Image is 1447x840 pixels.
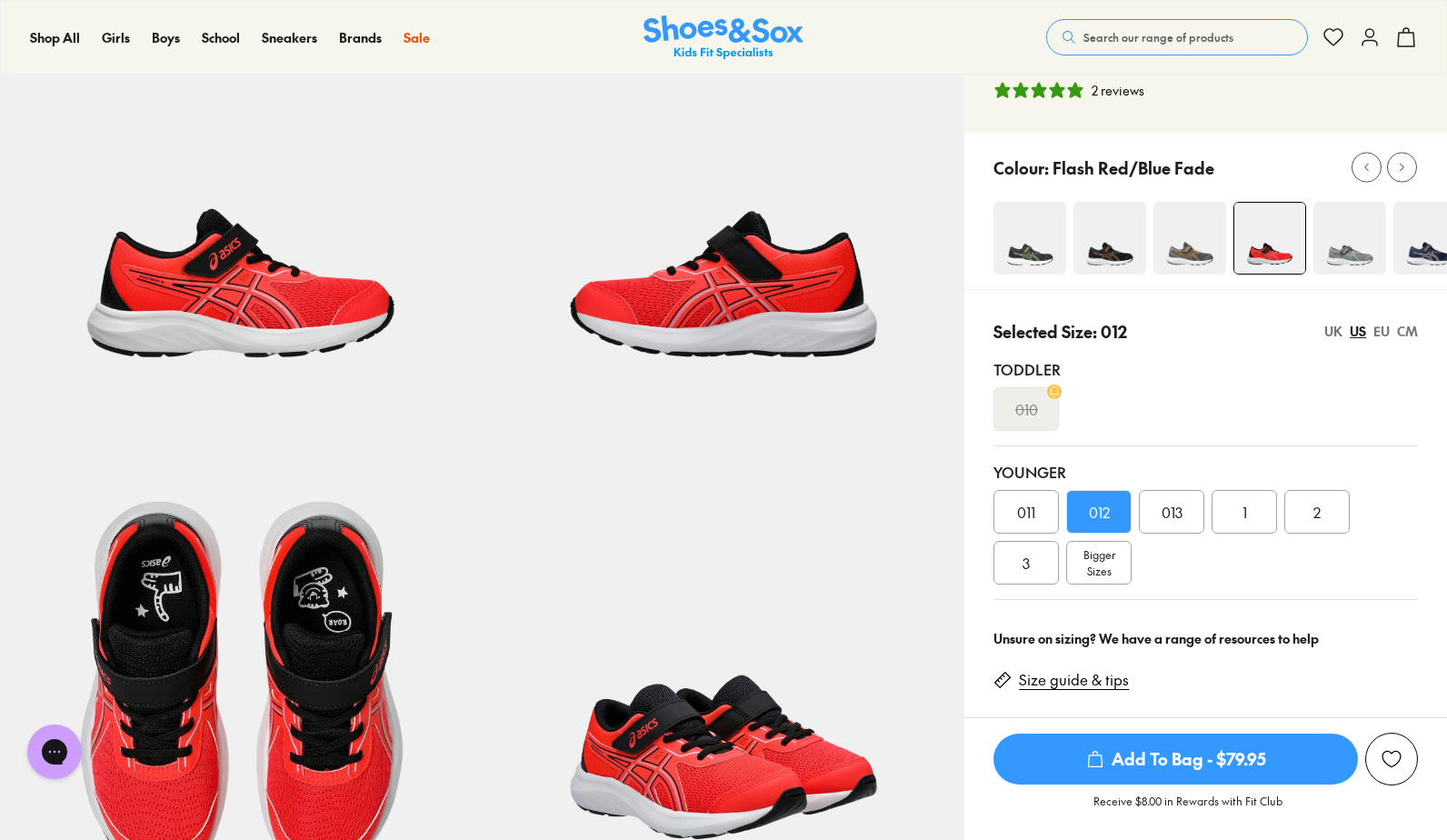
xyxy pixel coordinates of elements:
[102,28,130,47] a: Girls
[1017,501,1035,523] span: 011
[1153,202,1226,275] img: 4-533670_1
[993,202,1066,275] img: 4-551418_1
[18,718,91,785] iframe: Gorgias live chat messenger
[1092,81,1144,100] div: 2 reviews
[1073,202,1146,275] img: 4-522464_1
[644,15,803,60] img: SNS_Logo_Responsive.svg
[339,28,382,46] span: Brands
[1350,322,1366,341] div: US
[644,15,803,60] a: Shoes & Sox
[993,155,1049,180] p: Colour:
[404,28,430,46] span: Sale
[30,28,80,46] span: Shop All
[993,358,1418,380] div: Toddler
[1324,322,1342,341] div: UK
[102,28,130,46] span: Girls
[1373,322,1390,341] div: EU
[1083,29,1233,45] span: Search our range of products
[202,28,240,47] a: School
[1365,733,1418,785] button: Add to Wishlist
[1162,501,1183,523] span: 013
[339,28,382,47] a: Brands
[262,28,317,47] a: Sneakers
[993,81,1144,100] button: 5 stars, 2 ratings
[1313,501,1321,523] span: 2
[993,629,1418,648] div: Unsure on sizing? We have a range of resources to help
[262,28,317,46] span: Sneakers
[404,28,430,47] a: Sale
[1023,552,1030,574] span: 3
[152,28,180,46] span: Boys
[1313,202,1386,275] img: 4-551430_1
[152,28,180,47] a: Boys
[993,733,1358,785] button: Add To Bag - $79.95
[1083,546,1115,579] span: Bigger Sizes
[1019,670,1129,690] a: Size guide & tips
[993,461,1418,483] div: Younger
[1093,793,1282,825] p: Receive $8.00 in Rewards with Fit Club
[1234,203,1305,274] img: 4-551424_1
[1397,322,1418,341] div: CM
[1046,19,1308,55] button: Search our range of products
[1015,398,1038,420] s: 010
[1242,501,1247,523] span: 1
[1089,501,1110,523] span: 012
[993,734,1358,785] span: Add To Bag - $79.95
[993,319,1127,344] p: Selected Size: 012
[30,28,80,47] a: Shop All
[202,28,240,46] span: School
[1053,155,1214,180] p: Flash Red/Blue Fade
